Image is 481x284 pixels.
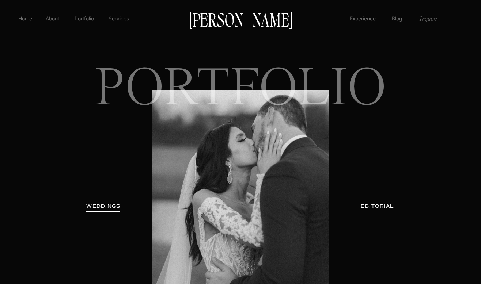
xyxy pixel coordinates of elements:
[349,15,377,22] a: Experience
[351,203,404,210] a: EDITORIAL
[71,15,97,22] a: Portfolio
[419,14,438,23] a: Inquire
[390,15,404,22] a: Blog
[17,15,34,22] a: Home
[44,15,61,22] a: About
[83,66,399,164] h1: PORTFOLIO
[108,15,129,22] a: Services
[185,11,296,27] a: [PERSON_NAME]
[80,203,126,210] a: WEDDINGS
